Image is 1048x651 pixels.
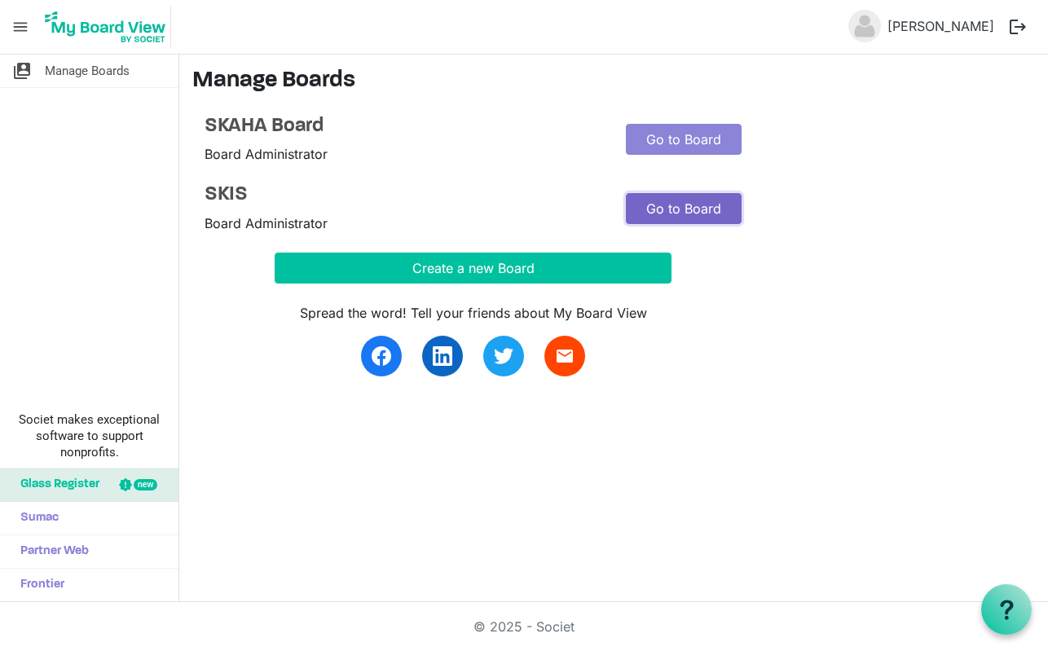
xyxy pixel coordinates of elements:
button: logout [1001,10,1035,44]
div: Spread the word! Tell your friends about My Board View [275,303,672,323]
span: Partner Web [12,535,89,568]
span: Frontier [12,569,64,601]
a: SKIS [205,183,601,207]
a: Go to Board [626,124,742,155]
span: switch_account [12,55,32,87]
span: menu [5,11,36,42]
img: My Board View Logo [40,7,171,47]
button: Create a new Board [275,253,672,284]
a: [PERSON_NAME] [881,10,1001,42]
img: no-profile-picture.svg [848,10,881,42]
a: Go to Board [626,193,742,224]
img: facebook.svg [372,346,391,366]
span: Glass Register [12,468,99,501]
img: linkedin.svg [433,346,452,366]
a: © 2025 - Societ [473,618,575,635]
div: new [134,479,157,490]
a: email [544,336,585,376]
h3: Manage Boards [192,68,1035,95]
span: Board Administrator [205,146,328,162]
a: My Board View Logo [40,7,178,47]
span: Manage Boards [45,55,130,87]
span: Sumac [12,502,59,534]
span: Societ makes exceptional software to support nonprofits. [7,411,171,460]
img: twitter.svg [494,346,513,366]
span: Board Administrator [205,215,328,231]
a: SKAHA Board [205,115,601,139]
span: email [555,346,575,366]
